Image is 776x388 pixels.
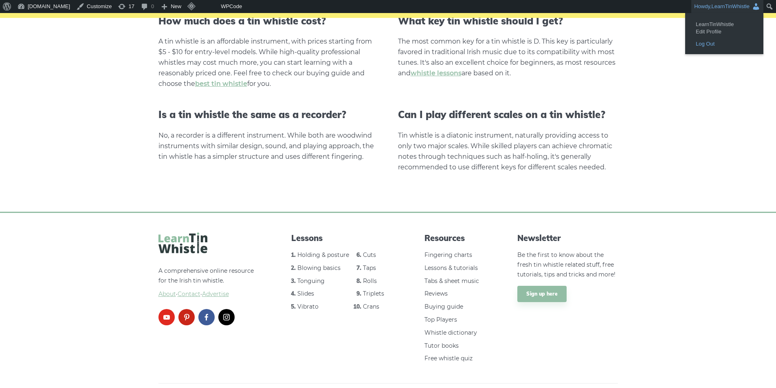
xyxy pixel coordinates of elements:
div: Tin whistle is a diatonic instrument, naturally providing access to only two major scales. While ... [398,130,618,173]
a: Blowing basics [297,264,341,272]
a: Fingering charts [424,251,472,259]
a: instagram [218,309,235,325]
a: Top Players [424,316,457,323]
span: Newsletter [517,232,618,244]
span: · [158,289,259,299]
h3: What key tin whistle should I get? [398,15,618,27]
span: Resources [424,232,485,244]
a: Rolls [363,277,377,285]
a: About [158,290,176,298]
div: The most common key for a tin whistle is D. This key is particularly favored in traditional Irish... [398,36,618,79]
a: whistle lessons [411,69,462,77]
a: Contact·Advertise [178,290,229,298]
div: A tin whistle is an affordable instrument, with prices starting from $5 - $10 for entry-level mod... [158,36,378,89]
a: Crans [363,303,379,310]
a: Whistle dictionary [424,329,477,336]
a: Tutor books [424,342,459,349]
a: Log Out [692,39,757,49]
a: Triplets [363,290,384,297]
span: Contact [178,290,200,298]
a: Holding & posture [297,251,349,259]
span: LearnTinWhistle [696,18,753,25]
h3: Can I play different scales on a tin whistle? [398,109,618,121]
a: Sign up here [517,286,567,302]
a: Taps [363,264,376,272]
a: Tonguing [297,277,325,285]
a: Cuts [363,251,376,259]
a: Reviews [424,290,448,297]
span: Advertise [202,290,229,298]
a: Lessons & tutorials [424,264,478,272]
img: LearnTinWhistle.com [158,232,207,253]
h3: How much does a tin whistle cost? [158,15,378,27]
a: pinterest [178,309,195,325]
p: Be the first to know about the fresh tin whistle related stuff, free tutorials, tips and tricks a... [517,250,618,279]
p: A comprehensive online resource for the Irish tin whistle. [158,266,259,299]
a: Vibrato [297,303,319,310]
a: youtube [158,309,175,325]
span: Edit Profile [696,25,753,33]
a: best tin whistle [195,80,247,88]
div: No, a recorder is a different instrument. While both are woodwind instruments with similar design... [158,130,378,162]
h3: Is a tin whistle the same as a recorder? [158,109,378,121]
a: Slides [297,290,314,297]
ul: Howdy, LearnTinWhistle [685,13,763,54]
a: Tabs & sheet music [424,277,479,285]
a: Buying guide [424,303,463,310]
a: facebook [198,309,215,325]
span: LearnTinWhistle [712,3,750,9]
a: Free whistle quiz [424,355,473,362]
span: Lessons [291,232,391,244]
